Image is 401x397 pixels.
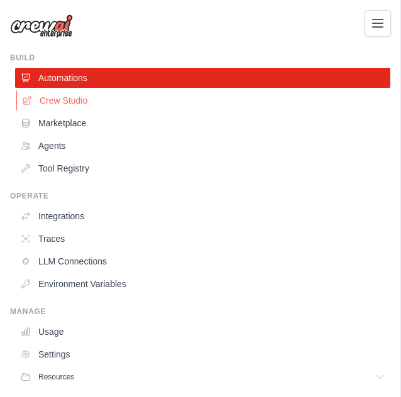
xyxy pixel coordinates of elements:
[338,337,401,397] iframe: Chat Widget
[10,14,73,38] img: Logo
[15,367,390,387] button: Resources
[10,191,390,201] div: Operate
[38,372,74,382] span: Resources
[365,10,391,36] button: Toggle navigation
[15,206,390,226] a: Integrations
[15,322,390,342] a: Usage
[15,229,390,249] a: Traces
[15,136,390,156] a: Agents
[15,68,390,88] a: Automations
[10,53,390,63] div: Build
[15,344,390,364] a: Settings
[10,307,390,317] div: Manage
[15,158,390,178] a: Tool Registry
[15,274,390,294] a: Environment Variables
[16,90,392,111] a: Crew Studio
[15,113,390,133] a: Marketplace
[338,337,401,397] div: Widget de chat
[15,251,390,271] a: LLM Connections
